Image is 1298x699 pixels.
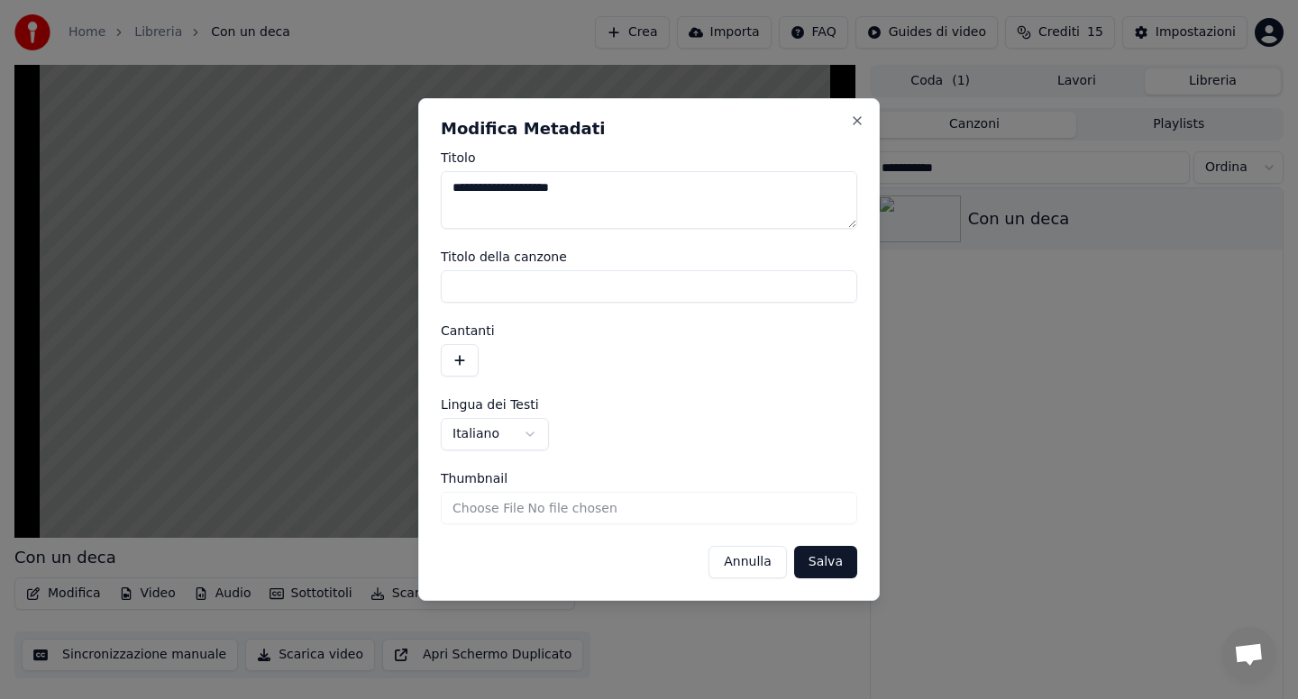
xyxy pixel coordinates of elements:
[441,250,857,263] label: Titolo della canzone
[441,324,857,337] label: Cantanti
[441,121,857,137] h2: Modifica Metadati
[441,472,507,485] span: Thumbnail
[708,546,787,578] button: Annulla
[794,546,857,578] button: Salva
[441,151,857,164] label: Titolo
[441,398,539,411] span: Lingua dei Testi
